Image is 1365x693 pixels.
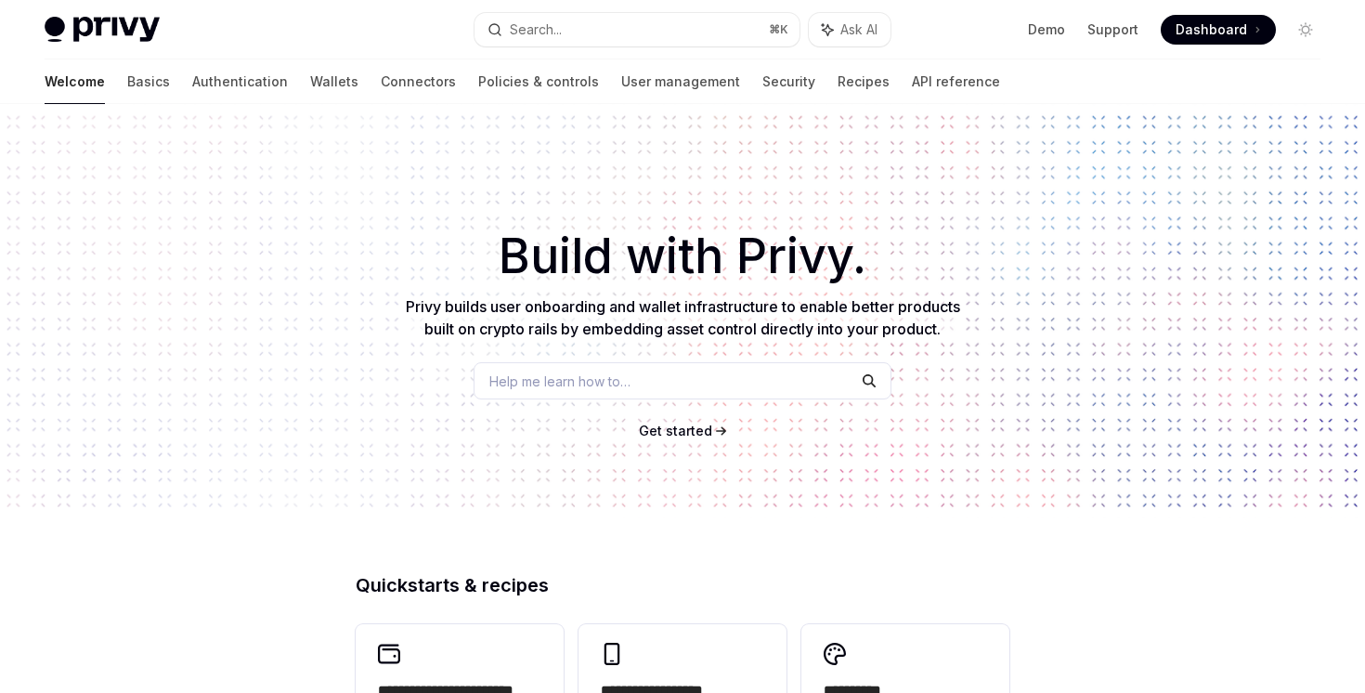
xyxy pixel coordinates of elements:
[310,59,358,104] a: Wallets
[838,59,890,104] a: Recipes
[45,59,105,104] a: Welcome
[809,13,890,46] button: Ask AI
[840,20,877,39] span: Ask AI
[639,423,712,438] span: Get started
[192,59,288,104] a: Authentication
[489,372,630,391] span: Help me learn how to…
[1161,15,1276,45] a: Dashboard
[510,19,562,41] div: Search...
[127,59,170,104] a: Basics
[762,59,815,104] a: Security
[478,59,599,104] a: Policies & controls
[1028,20,1065,39] a: Demo
[912,59,1000,104] a: API reference
[381,59,456,104] a: Connectors
[406,297,960,338] span: Privy builds user onboarding and wallet infrastructure to enable better products built on crypto ...
[621,59,740,104] a: User management
[474,13,799,46] button: Search...⌘K
[1291,15,1320,45] button: Toggle dark mode
[1176,20,1247,39] span: Dashboard
[499,240,866,273] span: Build with Privy.
[356,576,549,595] span: Quickstarts & recipes
[769,22,788,37] span: ⌘ K
[45,17,160,43] img: light logo
[1087,20,1138,39] a: Support
[639,422,712,440] a: Get started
